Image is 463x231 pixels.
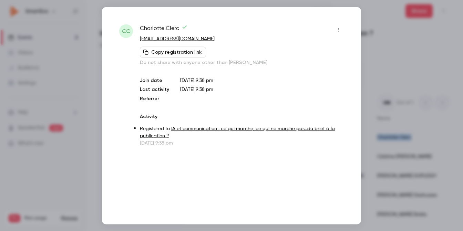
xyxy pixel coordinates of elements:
[122,27,130,35] span: CC
[140,125,344,139] p: Registered to
[140,95,169,102] p: Referrer
[180,87,213,92] span: [DATE] 9:38 pm
[140,86,169,93] p: Last activity
[140,113,344,120] p: Activity
[180,77,344,84] p: [DATE] 9:38 pm
[140,59,344,66] p: Do not share with anyone other than [PERSON_NAME]
[140,46,206,57] button: Copy registration link
[140,139,344,146] p: [DATE] 9:38 pm
[140,126,335,138] a: IA et communication : ce qui marche, ce qui ne marche pas...du brief à la publication ?
[140,77,169,84] p: Join date
[140,24,187,35] span: Charlotte Clerc
[140,36,215,41] a: [EMAIL_ADDRESS][DOMAIN_NAME]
